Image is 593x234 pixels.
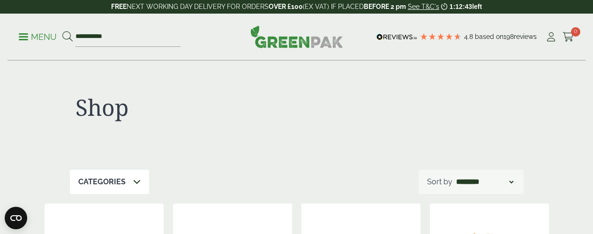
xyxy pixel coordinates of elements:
[464,33,475,40] span: 4.8
[514,33,537,40] span: reviews
[78,176,126,188] p: Categories
[111,3,127,10] strong: FREE
[454,176,515,188] select: Shop order
[19,31,57,43] p: Menu
[5,207,27,229] button: Open CMP widget
[269,3,303,10] strong: OVER £100
[364,3,406,10] strong: BEFORE 2 pm
[563,32,574,42] i: Cart
[475,33,503,40] span: Based on
[420,32,462,41] div: 4.79 Stars
[250,25,343,48] img: GreenPak Supplies
[450,3,472,10] span: 1:12:43
[503,33,514,40] span: 198
[427,176,452,188] p: Sort by
[571,27,580,37] span: 0
[408,3,439,10] a: See T&C's
[376,34,417,40] img: REVIEWS.io
[472,3,482,10] span: left
[545,32,557,42] i: My Account
[75,94,291,121] h1: Shop
[19,31,57,41] a: Menu
[563,30,574,44] a: 0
